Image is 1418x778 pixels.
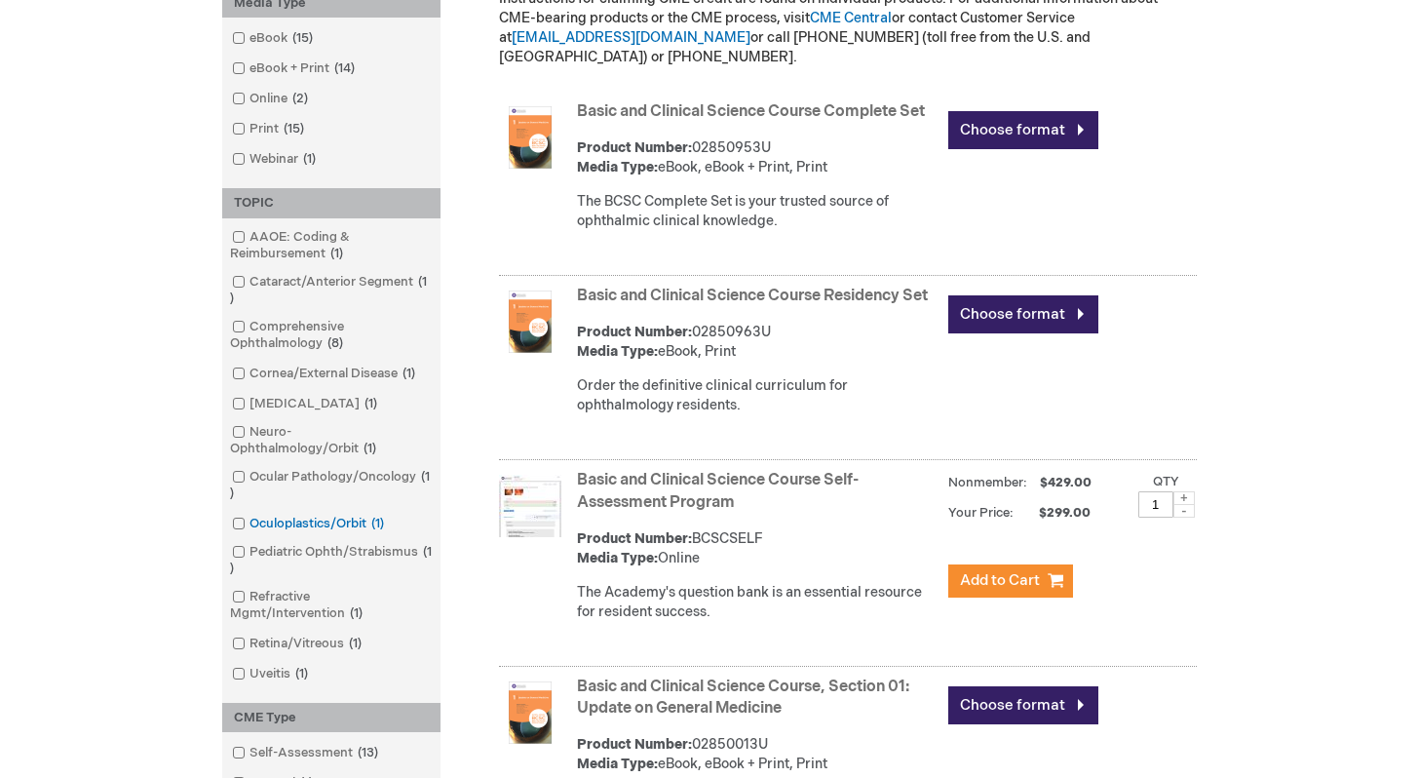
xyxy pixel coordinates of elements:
[287,91,313,106] span: 2
[577,138,939,177] div: 02850953U eBook, eBook + Print, Print
[227,120,312,138] a: Print15
[287,30,318,46] span: 15
[227,423,436,458] a: Neuro-Ophthalmology/Orbit1
[948,111,1098,149] a: Choose format
[359,441,381,456] span: 1
[230,469,430,501] span: 1
[577,323,939,362] div: 02850963U eBook, Print
[960,571,1040,590] span: Add to Cart
[329,60,360,76] span: 14
[577,550,658,566] strong: Media Type:
[227,665,316,683] a: Uveitis1
[577,529,939,568] div: BCSCSELF Online
[344,636,366,651] span: 1
[577,678,909,719] a: Basic and Clinical Science Course, Section 01: Update on General Medicine
[353,745,383,760] span: 13
[499,475,561,537] img: Basic and Clinical Science Course Self-Assessment Program
[577,192,939,231] div: The BCSC Complete Set is your trusted source of ophthalmic clinical knowledge.
[230,274,427,306] span: 1
[1153,474,1179,489] label: Qty
[577,471,859,512] a: Basic and Clinical Science Course Self-Assessment Program
[1037,475,1094,490] span: $429.00
[290,666,313,681] span: 1
[230,544,432,576] span: 1
[227,395,385,413] a: [MEDICAL_DATA]1
[499,106,561,169] img: Basic and Clinical Science Course Complete Set
[577,102,925,121] a: Basic and Clinical Science Course Complete Set
[222,188,441,218] div: TOPIC
[577,287,928,305] a: Basic and Clinical Science Course Residency Set
[948,471,1027,495] strong: Nonmember:
[1138,491,1173,518] input: Qty
[360,396,382,411] span: 1
[577,530,692,547] strong: Product Number:
[1016,505,1093,521] span: $299.00
[810,10,892,26] a: CME Central
[512,29,750,46] a: [EMAIL_ADDRESS][DOMAIN_NAME]
[577,376,939,415] div: Order the definitive clinical curriculum for ophthalmology residents.
[577,343,658,360] strong: Media Type:
[227,318,436,353] a: Comprehensive Ophthalmology8
[298,151,321,167] span: 1
[227,744,386,762] a: Self-Assessment13
[227,468,436,503] a: Ocular Pathology/Oncology1
[577,583,939,622] div: The Academy's question bank is an essential resource for resident success.
[948,505,1014,521] strong: Your Price:
[577,735,939,774] div: 02850013U eBook, eBook + Print, Print
[227,29,321,48] a: eBook15
[577,159,658,175] strong: Media Type:
[227,543,436,578] a: Pediatric Ophth/Strabismus1
[227,90,316,108] a: Online2
[326,246,348,261] span: 1
[227,273,436,308] a: Cataract/Anterior Segment1
[577,324,692,340] strong: Product Number:
[279,121,309,136] span: 15
[366,516,389,531] span: 1
[227,365,423,383] a: Cornea/External Disease1
[577,756,658,772] strong: Media Type:
[323,335,348,351] span: 8
[345,605,367,621] span: 1
[499,291,561,353] img: Basic and Clinical Science Course Residency Set
[227,515,392,533] a: Oculoplastics/Orbit1
[227,588,436,623] a: Refractive Mgmt/Intervention1
[227,635,369,653] a: Retina/Vitreous1
[577,736,692,753] strong: Product Number:
[577,139,692,156] strong: Product Number:
[227,59,363,78] a: eBook + Print14
[227,228,436,263] a: AAOE: Coding & Reimbursement1
[398,366,420,381] span: 1
[222,703,441,733] div: CME Type
[948,564,1073,598] button: Add to Cart
[948,295,1098,333] a: Choose format
[948,686,1098,724] a: Choose format
[499,681,561,744] img: Basic and Clinical Science Course, Section 01: Update on General Medicine
[227,150,324,169] a: Webinar1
